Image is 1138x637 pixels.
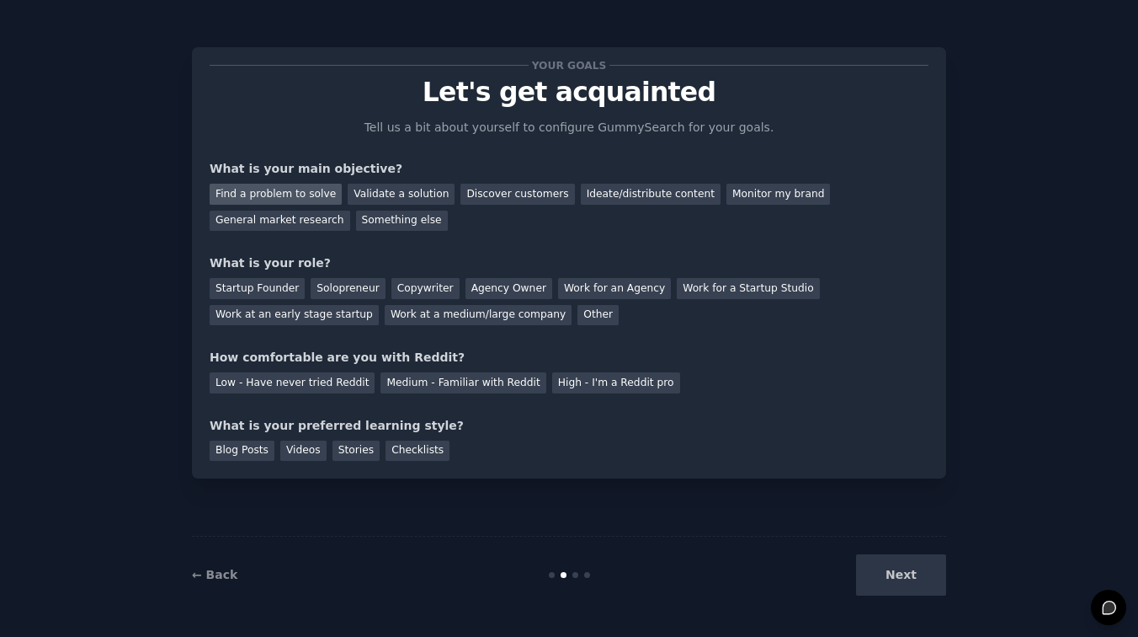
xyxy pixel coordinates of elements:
div: Blog Posts [210,441,274,462]
a: ← Back [192,568,237,581]
div: Checklists [386,441,449,462]
p: Tell us a bit about yourself to configure GummySearch for your goals. [357,119,781,136]
div: Discover customers [460,184,574,205]
div: High - I'm a Reddit pro [552,372,680,393]
div: How comfortable are you with Reddit? [210,349,928,367]
div: Work for an Agency [558,278,671,299]
div: General market research [210,211,350,232]
div: What is your main objective? [210,160,928,178]
div: Startup Founder [210,278,305,299]
div: Find a problem to solve [210,184,342,205]
div: Stories [332,441,380,462]
div: Medium - Familiar with Reddit [380,372,545,393]
div: What is your preferred learning style? [210,417,928,435]
div: Work at a medium/large company [385,305,572,326]
div: What is your role? [210,254,928,272]
div: Monitor my brand [726,184,830,205]
div: Work for a Startup Studio [677,278,819,299]
p: Let's get acquainted [210,78,928,107]
div: Work at an early stage startup [210,305,379,326]
div: Solopreneur [311,278,385,299]
div: Copywriter [391,278,460,299]
div: Agency Owner [465,278,552,299]
span: Your goals [529,56,609,74]
div: Validate a solution [348,184,455,205]
div: Videos [280,441,327,462]
div: Low - Have never tried Reddit [210,372,375,393]
div: Something else [356,211,448,232]
div: Ideate/distribute content [581,184,721,205]
div: Other [577,305,619,326]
